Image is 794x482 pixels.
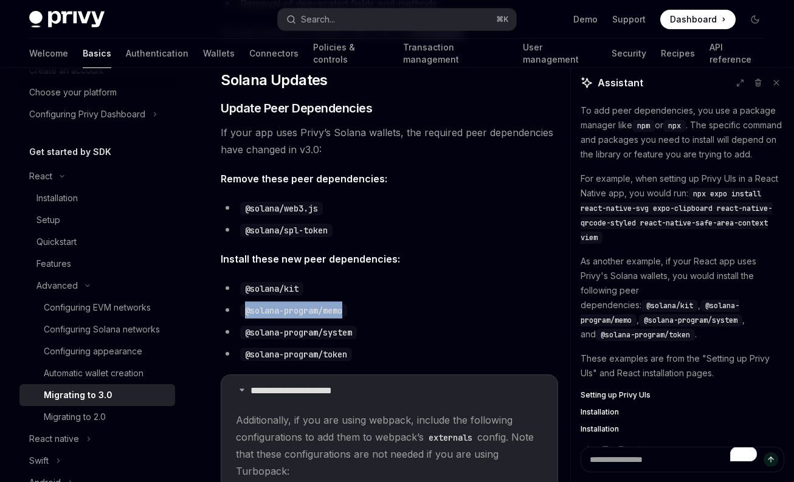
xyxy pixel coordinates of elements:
[523,39,597,68] a: User management
[44,300,151,315] div: Configuring EVM networks
[19,406,175,428] a: Migrating to 2.0
[581,171,784,244] p: For example, when setting up Privy UIs in a React Native app, you would run:
[236,411,543,480] span: Additionally, if you are using webpack, include the following configurations to add them to webpa...
[745,10,765,29] button: Toggle dark mode
[19,253,175,275] a: Features
[221,100,372,117] span: Update Peer Dependencies
[19,187,175,209] a: Installation
[573,13,598,26] a: Demo
[36,191,78,205] div: Installation
[601,330,690,340] span: @solana-program/token
[44,322,160,337] div: Configuring Solana networks
[403,39,508,68] a: Transaction management
[240,202,323,215] code: @solana/web3.js
[44,344,142,359] div: Configuring appearance
[19,81,175,103] a: Choose your platform
[29,107,145,122] div: Configuring Privy Dashboard
[240,326,357,339] code: @solana-program/system
[203,39,235,68] a: Wallets
[668,121,681,131] span: npx
[581,390,651,400] span: Setting up Privy UIs
[221,71,328,90] span: Solana Updates
[29,169,52,184] div: React
[764,452,778,467] button: Send message
[581,189,772,243] span: npx expo install react-native-svg expo-clipboard react-native-qrcode-styled react-native-safe-are...
[19,231,175,253] a: Quickstart
[424,431,477,444] code: externals
[29,145,111,159] h5: Get started by SDK
[19,209,175,231] a: Setup
[36,235,77,249] div: Quickstart
[581,407,784,417] a: Installation
[660,10,736,29] a: Dashboard
[19,297,175,318] a: Configuring EVM networks
[240,304,347,317] code: @solana-program/memo
[249,39,299,68] a: Connectors
[19,340,175,362] a: Configuring appearance
[83,39,111,68] a: Basics
[36,278,78,293] div: Advanced
[637,121,650,131] span: npm
[240,348,352,361] code: @solana-program/token
[709,39,765,68] a: API reference
[496,15,509,24] span: ⌘ K
[581,424,784,434] a: Installation
[44,410,106,424] div: Migrating to 2.0
[661,39,695,68] a: Recipes
[221,173,387,185] strong: Remove these peer dependencies:
[29,85,117,100] div: Choose your platform
[19,362,175,384] a: Automatic wallet creation
[221,253,400,265] strong: Install these new peer dependencies:
[29,453,49,468] div: Swift
[44,366,143,380] div: Automatic wallet creation
[646,301,693,311] span: @solana/kit
[240,224,333,237] code: @solana/spl-token
[126,39,188,68] a: Authentication
[581,301,739,325] span: @solana-program/memo
[612,13,646,26] a: Support
[36,213,60,227] div: Setup
[29,39,68,68] a: Welcome
[19,384,175,406] a: Migrating to 3.0
[581,351,784,380] p: These examples are from the "Setting up Privy UIs" and React installation pages.
[221,124,558,158] span: If your app uses Privy’s Solana wallets, the required peer dependencies have changed in v3.0:
[313,39,388,68] a: Policies & controls
[44,388,112,402] div: Migrating to 3.0
[240,282,303,295] code: @solana/kit
[644,315,737,325] span: @solana-program/system
[301,12,335,27] div: Search...
[581,254,784,342] p: As another example, if your React app uses Privy's Solana wallets, you would install the followin...
[29,11,105,28] img: dark logo
[581,390,784,400] a: Setting up Privy UIs
[278,9,517,30] button: Search...⌘K
[581,407,619,417] span: Installation
[598,75,643,90] span: Assistant
[612,39,646,68] a: Security
[581,103,784,162] p: To add peer dependencies, you use a package manager like or . The specific command and packages y...
[19,318,175,340] a: Configuring Solana networks
[670,13,717,26] span: Dashboard
[581,424,619,434] span: Installation
[581,447,784,472] textarea: To enrich screen reader interactions, please activate Accessibility in Grammarly extension settings
[36,256,71,271] div: Features
[29,432,79,446] div: React native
